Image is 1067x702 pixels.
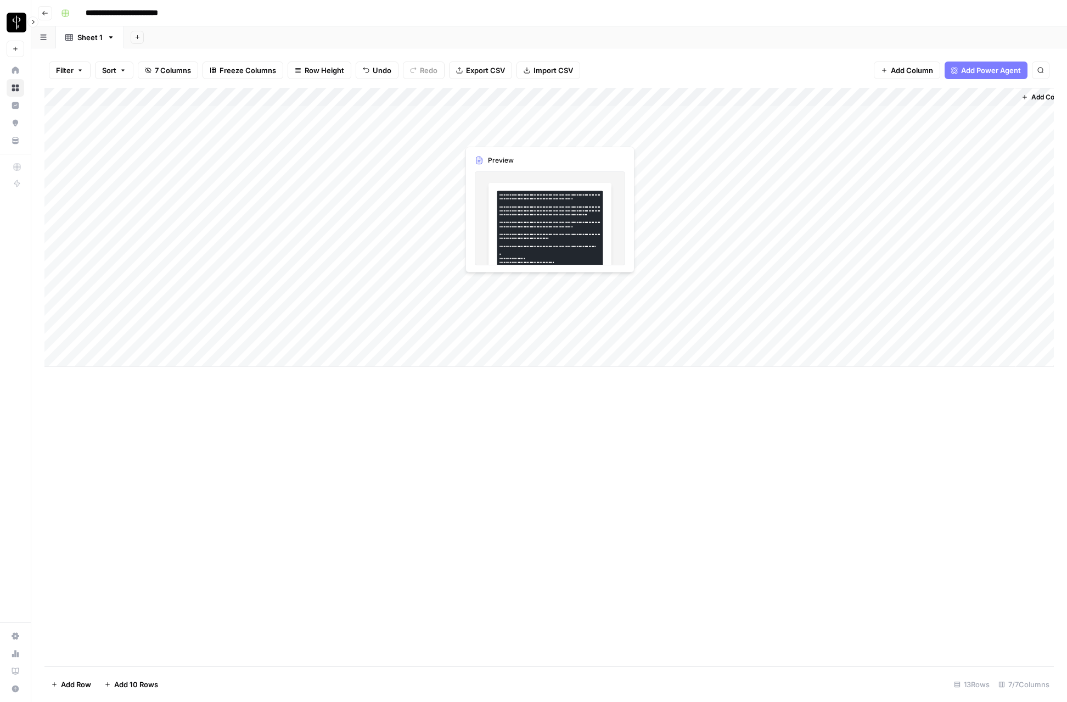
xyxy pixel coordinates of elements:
div: Sheet 1 [77,32,103,43]
button: Add Row [44,676,98,693]
a: Settings [7,627,24,645]
button: Help + Support [7,680,24,698]
span: Filter [56,65,74,76]
button: Redo [403,62,445,79]
button: 7 Columns [138,62,198,79]
div: 13 Rows [950,676,994,693]
a: Home [7,62,24,79]
span: Sort [102,65,116,76]
a: Insights [7,97,24,114]
a: Your Data [7,132,24,149]
span: Add Column [891,65,933,76]
button: Row Height [288,62,351,79]
div: 7/7 Columns [994,676,1054,693]
span: Undo [373,65,391,76]
span: Row Height [305,65,344,76]
span: Freeze Columns [220,65,276,76]
button: Export CSV [449,62,512,79]
button: Workspace: LP Production Workloads [7,9,24,36]
a: Usage [7,645,24,662]
a: Browse [7,79,24,97]
span: Add Power Agent [961,65,1021,76]
button: Undo [356,62,398,79]
a: Opportunities [7,114,24,132]
button: Add Power Agent [945,62,1027,79]
button: Add 10 Rows [98,676,165,693]
span: Import CSV [533,65,573,76]
button: Freeze Columns [203,62,283,79]
a: Sheet 1 [56,26,124,48]
button: Add Column [874,62,940,79]
button: Sort [95,62,133,79]
span: Export CSV [466,65,505,76]
span: Add Row [61,679,91,690]
a: Learning Hub [7,662,24,680]
span: Add 10 Rows [114,679,158,690]
button: Filter [49,62,91,79]
span: Redo [420,65,437,76]
button: Import CSV [516,62,580,79]
img: LP Production Workloads Logo [7,13,26,32]
span: 7 Columns [155,65,191,76]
